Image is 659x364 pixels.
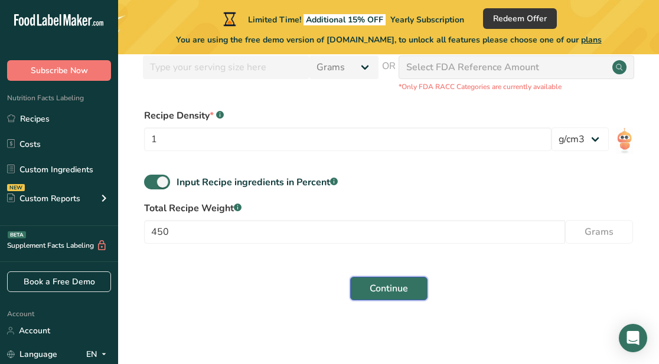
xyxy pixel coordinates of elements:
div: Limited Time! [221,12,464,26]
button: Redeem Offer [483,8,557,29]
button: Grams [565,220,633,244]
div: NEW [7,184,25,191]
span: You are using the free demo version of [DOMAIN_NAME], to unlock all features please choose one of... [176,34,602,46]
div: Input Recipe ingredients in Percent [177,175,338,189]
span: Grams [585,225,614,239]
div: Custom Reports [7,192,80,205]
input: Type your density here [144,127,552,151]
label: Total Recipe Weight [144,201,633,215]
span: Yearly Subscription [390,14,464,25]
span: Continue [370,281,408,296]
p: *Only FDA RACC Categories are currently available [399,81,634,92]
span: Redeem Offer [493,12,547,25]
span: OR [382,59,396,92]
div: Open Intercom Messenger [619,324,647,352]
div: EN [86,347,111,362]
img: ai-bot.1dcbe71.gif [616,127,633,154]
button: Continue [350,277,428,300]
a: Book a Free Demo [7,271,111,292]
span: Subscribe Now [31,64,88,77]
span: plans [581,34,602,45]
div: BETA [8,231,26,238]
div: Recipe Density [144,109,552,123]
input: Type your serving size here [143,55,309,79]
span: Additional 15% OFF [304,14,386,25]
button: Subscribe Now [7,60,111,81]
div: Select FDA Reference Amount [406,60,539,74]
